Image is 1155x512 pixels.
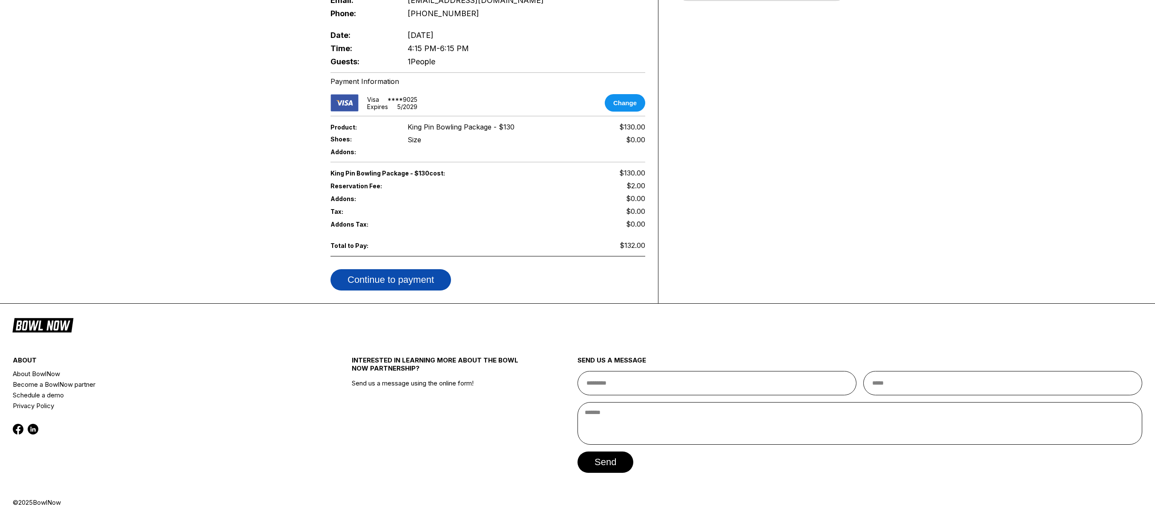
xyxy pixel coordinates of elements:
[408,9,479,18] span: [PHONE_NUMBER]
[408,123,514,131] span: King Pin Bowling Package - $130
[619,169,645,177] span: $130.00
[577,356,1142,371] div: send us a message
[330,31,394,40] span: Date:
[330,182,488,190] span: Reservation Fee:
[367,96,379,103] div: visa
[13,498,1142,506] div: © 2025 BowlNow
[408,57,435,66] span: 1 People
[577,452,633,473] button: send
[330,148,394,155] span: Addons:
[13,368,295,379] a: About BowlNow
[330,135,394,143] span: Shoes:
[13,390,295,400] a: Schedule a demo
[13,379,295,390] a: Become a BowlNow partner
[330,94,359,112] img: card
[330,208,394,215] span: Tax:
[352,337,521,498] div: Send us a message using the online form!
[330,269,451,291] button: Continue to payment
[330,170,488,177] span: King Pin Bowling Package - $130 cost:
[626,220,645,228] span: $0.00
[330,57,394,66] span: Guests:
[620,241,645,250] span: $132.00
[13,400,295,411] a: Privacy Policy
[626,207,645,216] span: $0.00
[408,31,434,40] span: [DATE]
[330,77,645,86] div: Payment Information
[330,44,394,53] span: Time:
[330,124,394,131] span: Product:
[619,123,645,131] span: $130.00
[330,221,394,228] span: Addons Tax:
[605,94,645,112] button: Change
[626,135,645,144] div: $0.00
[13,356,295,368] div: about
[352,356,521,379] div: INTERESTED IN LEARNING MORE ABOUT THE BOWL NOW PARTNERSHIP?
[330,195,394,202] span: Addons:
[626,194,645,203] span: $0.00
[626,181,645,190] span: $2.00
[330,242,394,249] span: Total to Pay:
[330,9,394,18] span: Phone:
[397,103,417,110] div: 5 / 2029
[367,103,388,110] div: Expires
[408,44,469,53] span: 4:15 PM - 6:15 PM
[408,135,421,144] div: Size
